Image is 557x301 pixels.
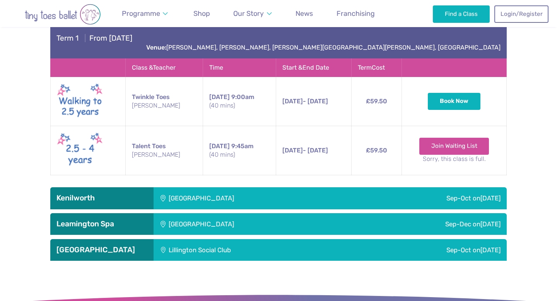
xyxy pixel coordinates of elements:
[433,5,490,22] a: Find a Class
[353,187,507,209] div: Sep-Oct on
[296,9,313,17] span: News
[56,245,147,255] h3: [GEOGRAPHIC_DATA]
[203,58,276,77] th: Time
[56,219,147,229] h3: Leamington Spa
[57,82,103,121] img: Walking to Twinkle New (May 2025)
[56,34,132,43] h4: From [DATE]
[419,138,489,155] a: Join Waiting List
[154,213,352,235] div: [GEOGRAPHIC_DATA]
[203,126,276,175] td: 9:45am
[282,97,303,105] span: [DATE]
[351,58,402,77] th: Term Cost
[125,77,203,126] td: Twinkle Toes
[146,44,501,51] a: Venue:[PERSON_NAME], [PERSON_NAME], [PERSON_NAME][GEOGRAPHIC_DATA][PERSON_NAME], [GEOGRAPHIC_DATA]
[282,147,303,154] span: [DATE]
[494,5,548,22] a: Login/Register
[352,213,507,235] div: Sep-Dec on
[57,131,103,170] img: Talent toes New (May 2025)
[282,147,328,154] span: - [DATE]
[209,142,230,150] span: [DATE]
[408,155,500,163] small: Sorry, this class is full.
[190,5,214,22] a: Shop
[209,93,230,101] span: [DATE]
[125,126,203,175] td: Talent Toes
[154,239,350,261] div: Lillington Social Club
[282,97,328,105] span: - [DATE]
[480,246,501,254] span: [DATE]
[480,220,501,228] span: [DATE]
[56,34,79,43] span: Term 1
[203,77,276,126] td: 9:00am
[230,5,275,22] a: Our Story
[337,9,375,17] span: Franchising
[350,239,507,261] div: Sep-Oct on
[209,150,270,159] small: (40 mins)
[351,77,402,126] td: £59.50
[428,93,480,110] button: Book Now
[292,5,316,22] a: News
[193,9,210,17] span: Shop
[132,101,196,110] small: [PERSON_NAME]
[154,187,353,209] div: [GEOGRAPHIC_DATA]
[122,9,160,17] span: Programme
[333,5,378,22] a: Franchising
[125,58,203,77] th: Class & Teacher
[118,5,172,22] a: Programme
[9,4,117,25] img: tiny toes ballet
[351,126,402,175] td: £59.50
[56,193,147,203] h3: Kenilworth
[480,194,501,202] span: [DATE]
[132,150,196,159] small: [PERSON_NAME]
[233,9,264,17] span: Our Story
[209,101,270,110] small: (40 mins)
[80,34,89,43] span: |
[276,58,351,77] th: Start & End Date
[146,44,166,51] strong: Venue:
